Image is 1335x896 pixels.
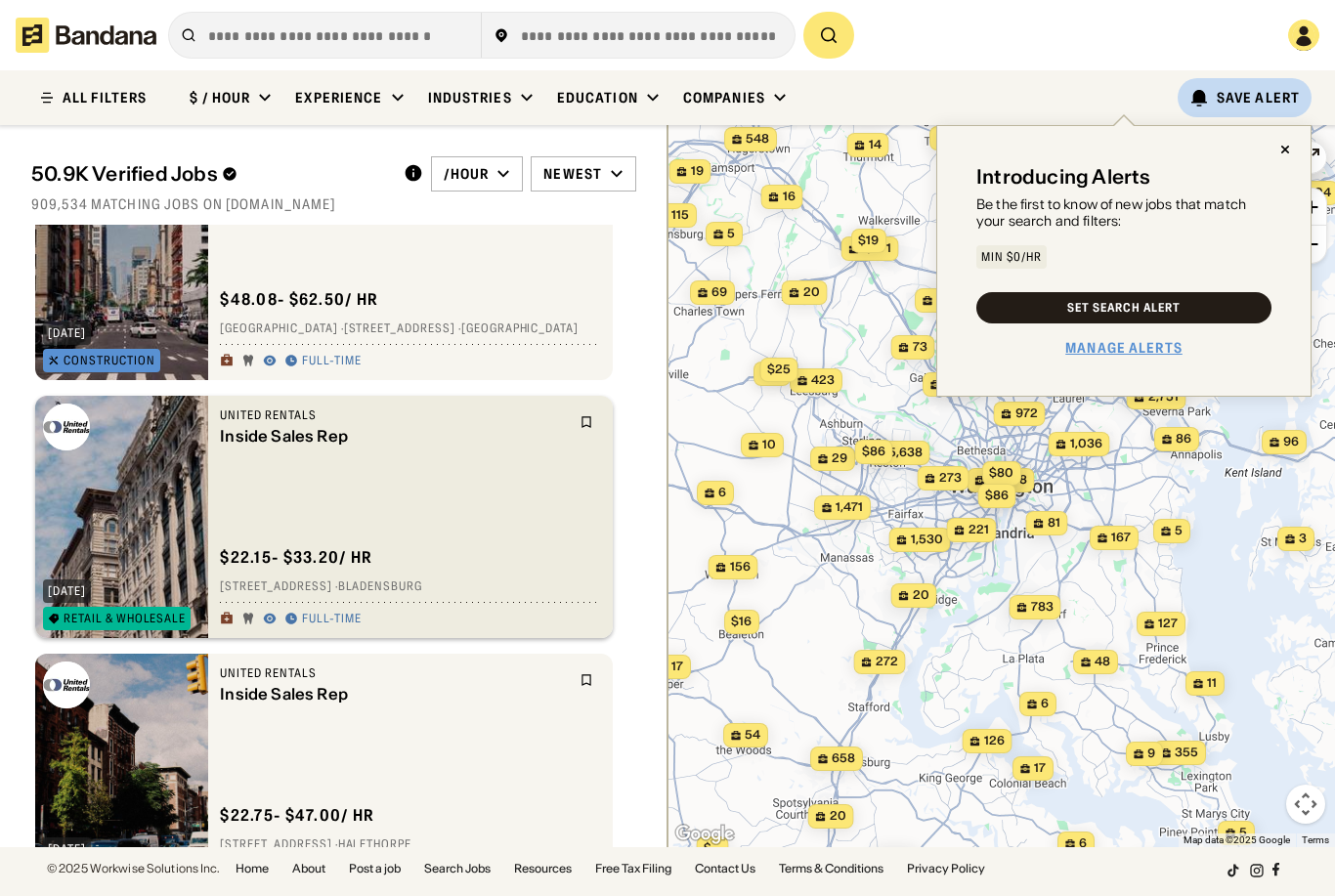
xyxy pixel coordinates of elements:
[595,863,671,875] a: Free Tax Filing
[938,470,961,487] span: 273
[907,863,985,875] a: Privacy Policy
[43,404,90,450] img: United Rentals logo
[1014,405,1037,422] span: 972
[220,837,601,853] div: [STREET_ADDRESS] · Halethorpe
[220,665,568,681] div: United Rentals
[1217,89,1300,107] div: Save Alert
[672,822,737,847] a: Open this area in Google Maps (opens a new window)
[989,465,1013,480] span: $80
[1147,746,1155,762] span: 9
[43,661,90,708] img: United Rentals logo
[1065,339,1183,357] div: Manage Alerts
[1069,436,1101,452] span: 1,036
[48,843,86,855] div: [DATE]
[683,89,765,107] div: Companies
[1147,389,1178,405] span: 2,751
[48,327,86,339] div: [DATE]
[868,137,881,153] span: 14
[829,808,845,825] span: 20
[727,226,735,242] span: 5
[1047,515,1059,532] span: 81
[1079,835,1087,852] span: 6
[295,89,382,107] div: Experience
[861,444,884,458] span: $86
[912,587,928,604] span: 20
[875,654,897,670] span: 272
[802,284,819,301] span: 20
[63,91,147,105] div: ALL FILTERS
[1286,785,1325,824] button: Map camera controls
[718,485,726,501] span: 6
[220,685,568,704] div: Inside Sales Rep
[729,559,750,576] span: 156
[1158,616,1178,632] span: 127
[16,18,156,53] img: Bandana logotype
[711,284,727,301] span: 69
[695,863,755,875] a: Contact Us
[64,613,186,624] div: Retail & Wholesale
[968,522,988,538] span: 221
[832,750,855,767] span: 658
[428,89,512,107] div: Industries
[811,372,835,389] span: 423
[1030,599,1053,616] span: 783
[220,289,378,310] div: $ 48.08 - $62.50 / hr
[220,579,601,595] div: [STREET_ADDRESS] · Bladensburg
[220,321,601,337] div: [GEOGRAPHIC_DATA] · [STREET_ADDRESS] · [GEOGRAPHIC_DATA]
[762,437,776,453] span: 10
[444,165,490,183] div: /hour
[543,165,602,183] div: Newest
[983,733,1004,749] span: 126
[302,354,362,369] div: Full-time
[220,547,372,568] div: $ 22.15 - $33.20 / hr
[1041,696,1049,712] span: 6
[1283,434,1299,450] span: 96
[31,162,388,186] div: 50.9K Verified Jobs
[976,165,1151,189] div: Introducing Alerts
[912,339,926,356] span: 73
[746,131,769,148] span: 548
[672,822,737,847] img: Google
[782,189,795,205] span: 16
[858,233,879,247] span: $19
[671,207,689,224] span: 115
[1184,834,1290,845] span: Map data ©2025 Google
[988,472,1026,489] span: 16,788
[236,863,269,875] a: Home
[302,612,362,627] div: Full-time
[1175,745,1198,761] span: 355
[1111,530,1131,546] span: 167
[1175,523,1183,539] span: 5
[1067,302,1180,314] div: Set Search Alert
[1302,834,1329,845] a: Terms (opens in new tab)
[1306,185,1330,201] span: 204
[690,163,703,180] span: 19
[1207,675,1217,692] span: 11
[424,863,491,875] a: Search Jobs
[976,196,1271,230] div: Be the first to know of new jobs that match your search and filters:
[514,863,572,875] a: Resources
[981,251,1042,263] div: Min $0/hr
[557,89,638,107] div: Education
[1239,825,1247,841] span: 5
[984,488,1008,502] span: $86
[779,863,883,875] a: Terms & Conditions
[836,499,863,516] span: 1,471
[47,863,220,875] div: © 2025 Workwise Solutions Inc.
[1095,654,1110,670] span: 48
[48,585,86,597] div: [DATE]
[887,445,922,461] span: 5,638
[671,659,683,675] span: 17
[64,355,155,366] div: Construction
[220,805,374,826] div: $ 22.75 - $47.00 / hr
[862,240,890,257] span: 1,071
[731,614,752,628] span: $16
[910,532,942,548] span: 1,530
[1034,760,1046,777] span: 17
[1299,531,1307,547] span: 3
[766,362,790,376] span: $25
[220,407,568,423] div: United Rentals
[190,89,250,107] div: $ / hour
[349,863,401,875] a: Post a job
[292,863,325,875] a: About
